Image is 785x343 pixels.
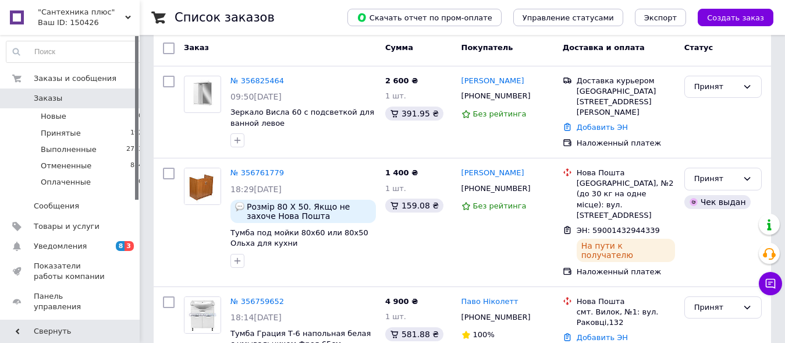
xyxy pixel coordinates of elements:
[459,89,533,104] div: [PHONE_NUMBER]
[347,9,502,26] button: Скачать отчет по пром-оплате
[235,202,244,211] img: :speech_balloon:
[230,108,374,128] a: Зеркало Висла 60 с подсветкой для ванной левое
[473,330,495,339] span: 100%
[513,9,623,26] button: Управление статусами
[34,73,116,84] span: Заказы и сообщения
[759,272,782,295] button: Чат с покупателем
[116,241,125,251] span: 8
[385,297,418,306] span: 4 900 ₴
[184,296,221,334] a: Фото товару
[184,43,209,52] span: Заказ
[41,144,97,155] span: Выполненные
[563,43,645,52] span: Доставка и оплата
[41,128,81,139] span: Принятые
[577,267,675,277] div: Наложенный платеж
[684,195,751,209] div: Чек выдан
[190,76,215,112] img: Фото товару
[473,109,527,118] span: Без рейтинга
[41,111,66,122] span: Новые
[230,313,282,322] span: 18:14[DATE]
[385,199,443,213] div: 159.08 ₴
[130,161,143,171] span: 884
[461,296,518,307] a: Паво Ніколетт
[184,168,221,205] a: Фото товару
[635,9,686,26] button: Экспорт
[684,43,713,52] span: Статус
[184,297,221,333] img: Фото товару
[41,177,91,188] span: Оплаченные
[34,261,108,282] span: Показатели работы компании
[125,241,134,251] span: 3
[694,81,738,93] div: Принят
[175,10,275,24] h1: Список заказов
[577,239,675,262] div: На пути к получателю
[577,76,675,97] div: Доставка курьером [GEOGRAPHIC_DATA]
[230,76,284,85] a: № 356825464
[230,297,284,306] a: № 356759652
[126,144,143,155] span: 2753
[461,43,513,52] span: Покупатель
[698,9,773,26] button: Создать заказ
[577,178,675,221] div: [GEOGRAPHIC_DATA], №2 (до 30 кг на одне місце): вул. [STREET_ADDRESS]
[385,107,443,121] div: 391.95 ₴
[577,168,675,178] div: Нова Пошта
[34,291,108,312] span: Панель управления
[385,91,406,100] span: 1 шт.
[34,221,100,232] span: Товары и услуги
[473,201,527,210] span: Без рейтинга
[385,184,406,193] span: 1 шт.
[38,7,125,17] span: "Сантехника плюс"
[459,181,533,196] div: [PHONE_NUMBER]
[230,92,282,101] span: 09:50[DATE]
[644,13,677,22] span: Экспорт
[385,76,418,85] span: 2 600 ₴
[385,327,443,341] div: 581.88 ₴
[184,168,221,204] img: Фото товару
[707,13,764,22] span: Создать заказ
[230,168,284,177] a: № 356761779
[694,173,738,185] div: Принят
[459,310,533,325] div: [PHONE_NUMBER]
[577,138,675,148] div: Наложенный платеж
[34,241,87,252] span: Уведомления
[577,307,675,328] div: смт. Вилок, №1: вул. Раковці,132
[461,76,524,87] a: [PERSON_NAME]
[385,312,406,321] span: 1 шт.
[577,226,660,235] span: ЭН: 59001432944339
[130,128,143,139] span: 192
[577,97,675,118] div: [STREET_ADDRESS][PERSON_NAME]
[461,168,524,179] a: [PERSON_NAME]
[385,43,413,52] span: Сумма
[138,177,143,188] span: 0
[138,111,143,122] span: 0
[577,123,628,132] a: Добавить ЭН
[34,93,62,104] span: Заказы
[184,76,221,113] a: Фото товару
[34,201,79,211] span: Сообщения
[6,41,143,62] input: Поиск
[686,13,773,22] a: Создать заказ
[230,185,282,194] span: 18:29[DATE]
[385,168,418,177] span: 1 400 ₴
[694,302,738,314] div: Принят
[577,296,675,307] div: Нова Пошта
[523,13,614,22] span: Управление статусами
[577,333,628,342] a: Добавить ЭН
[247,202,371,221] span: Розмір 80 Х 50. Якщо не захоче Нова Пошта відправляти на 2 відділення (там обмеження по вазі) то ...
[230,228,368,248] a: Тумба под мойки 80х60 или 80х50 Ольха для кухни
[38,17,140,28] div: Ваш ID: 150426
[41,161,91,171] span: Отмененные
[357,12,492,23] span: Скачать отчет по пром-оплате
